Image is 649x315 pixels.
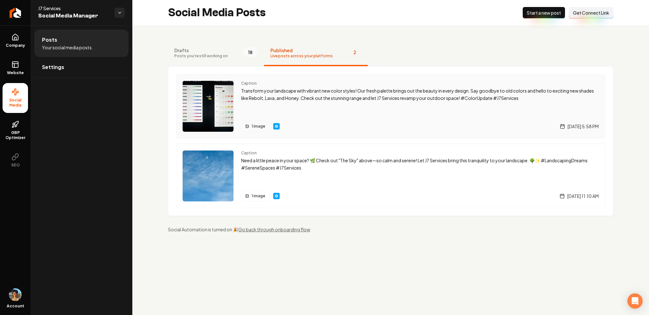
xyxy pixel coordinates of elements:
[241,157,599,171] p: Need a little peace in your space? 🌿 Check out "The Sky" above—so calm and serene! Let J7 Service...
[183,150,234,201] img: Post preview
[523,7,565,18] button: Start a new post
[3,28,28,53] a: Company
[174,47,228,53] span: Drafts
[270,53,333,59] span: Live posts across your platforms
[241,81,599,86] span: Caption
[243,47,258,57] span: 18
[38,5,109,11] span: J7 Services
[573,10,609,16] span: Get Connect Link
[252,124,265,129] span: 1 image
[9,288,22,301] img: Aditya Nair
[238,227,310,232] a: Go back through onboarding flow
[241,150,599,156] span: Caption
[3,148,28,173] button: SEO
[168,227,238,232] span: Social Automation is turned on 🎉
[42,36,57,44] span: Posts
[174,53,228,59] span: Posts you're still working on
[183,81,234,132] img: Post preview
[3,115,28,145] a: GBP Optimizer
[42,63,64,71] span: Settings
[34,57,129,77] a: Settings
[168,6,266,19] h2: Social Media Posts
[3,56,28,80] a: Website
[270,47,333,53] span: Published
[273,193,280,199] a: Website
[9,163,22,168] span: SEO
[241,87,599,102] p: Transform your landscape with vibrant new color styles! Our fresh palette brings out the beauty i...
[274,193,279,199] img: Website
[569,7,613,18] button: Get Connect Link
[9,288,22,301] button: Open user button
[7,304,24,309] span: Account
[627,293,643,309] div: Open Intercom Messenger
[176,74,605,138] a: Post previewCaptionTransform your landscape with vibrant new color styles! Our fresh palette brin...
[3,130,28,140] span: GBP Optimizer
[3,43,28,48] span: Company
[42,44,93,51] span: Your social media posts.
[274,124,279,129] img: Website
[168,41,264,66] button: DraftsPosts you're still working on18
[38,11,109,20] span: Social Media Manager
[568,123,599,129] span: [DATE] 5:58 PM
[10,8,21,18] img: Rebolt Logo
[264,41,368,66] button: PublishedLive posts across your platforms2
[3,98,28,108] span: Social Media
[273,123,280,129] a: Website
[4,70,26,75] span: Website
[168,41,613,66] nav: Tabs
[348,47,361,57] span: 2
[567,193,599,199] span: [DATE] 11:10 AM
[527,10,561,16] span: Start a new post
[252,193,265,199] span: 1 image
